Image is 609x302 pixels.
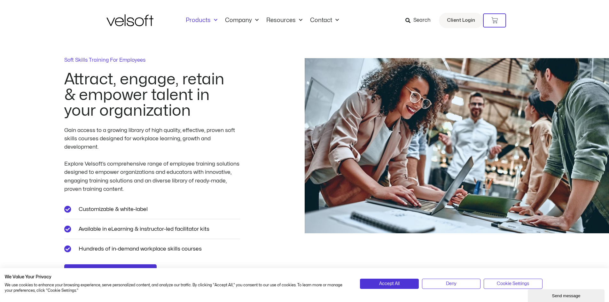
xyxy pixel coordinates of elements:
[64,126,240,151] div: Gain access to a growing library of high quality, effective, proven soft skills courses designed ...
[262,17,306,24] a: ResourcesMenu Toggle
[106,14,153,26] img: Velsoft Training Materials
[5,274,350,280] h2: We Value Your Privacy
[447,16,475,25] span: Client Login
[64,72,238,119] h2: Attract, engage, retain & empower talent in your organization
[360,279,418,289] button: Accept all cookies
[379,280,400,287] span: Accept All
[182,17,221,24] a: ProductsMenu Toggle
[221,17,262,24] a: CompanyMenu Toggle
[528,288,606,302] iframe: chat widget
[64,56,240,64] p: Soft Skills Training For Employees
[182,17,343,24] nav: Menu
[77,225,209,233] span: Available in eLearning & instructor-led facilitator kits
[497,280,529,287] span: Cookie Settings
[5,283,350,293] p: We use cookies to enhance your browsing experience, serve personalized content, and analyze our t...
[439,13,483,28] a: Client Login
[77,205,148,213] span: Customizable & white-label
[422,279,480,289] button: Deny all cookies
[64,160,240,193] div: Explore Velsoft’s comprehensive range of employee training solutions designed to empower organiza...
[77,244,202,253] span: Hundreds of in-demand workplace skills courses
[413,16,431,25] span: Search
[484,279,542,289] button: Adjust cookie preferences
[405,15,435,26] a: Search
[446,280,457,287] span: Deny
[306,17,343,24] a: ContactMenu Toggle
